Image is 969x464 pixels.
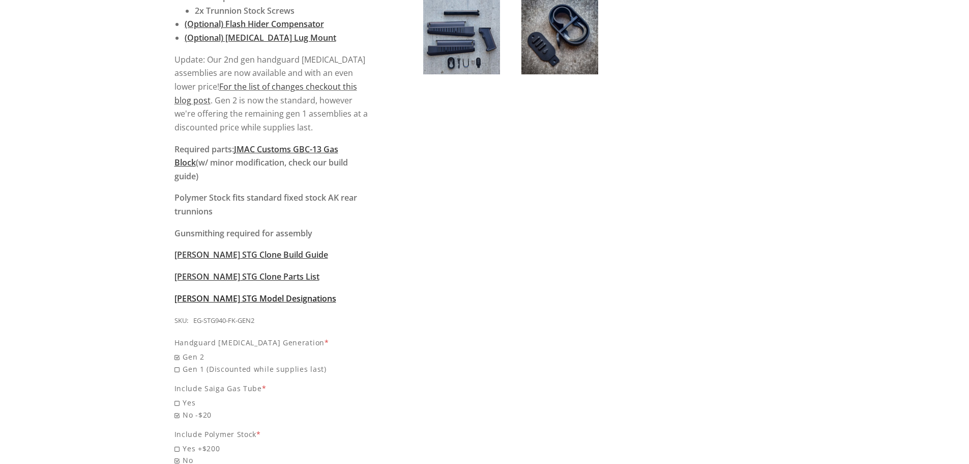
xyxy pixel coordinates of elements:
[174,271,319,282] a: [PERSON_NAME] STG Clone Parts List
[174,315,188,326] div: SKU:
[174,337,369,348] div: Handguard [MEDICAL_DATA] Generation
[174,351,369,363] span: Gen 2
[174,53,369,134] p: Update: Our 2nd gen handguard [MEDICAL_DATA] assemblies are now available and with an even lower ...
[174,397,369,408] span: Yes
[174,228,312,239] strong: Gunsmithing required for assembly
[174,443,369,454] span: Yes +$200
[174,192,357,217] strong: Polymer Stock fits standard fixed stock AK rear trunnions
[174,144,338,169] a: JMAC Customs GBC-13 Gas Block
[174,144,348,182] strong: Required parts: (w/ minor modification, check our build guide)
[174,249,328,260] a: [PERSON_NAME] STG Clone Build Guide
[174,363,369,375] span: Gen 1 (Discounted while supplies last)
[174,409,369,421] span: No -$20
[193,315,254,326] div: EG-STG940-FK-GEN2
[185,32,336,43] a: (Optional) [MEDICAL_DATA] Lug Mount
[174,428,369,440] div: Include Polymer Stock
[174,293,336,304] a: [PERSON_NAME] STG Model Designations
[185,18,324,30] a: (Optional) Flash Hider Compensator
[195,5,295,16] strong: 2x Trunnion Stock Screws
[174,383,369,394] div: Include Saiga Gas Tube
[174,81,357,106] a: For the list of changes checkout this blog post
